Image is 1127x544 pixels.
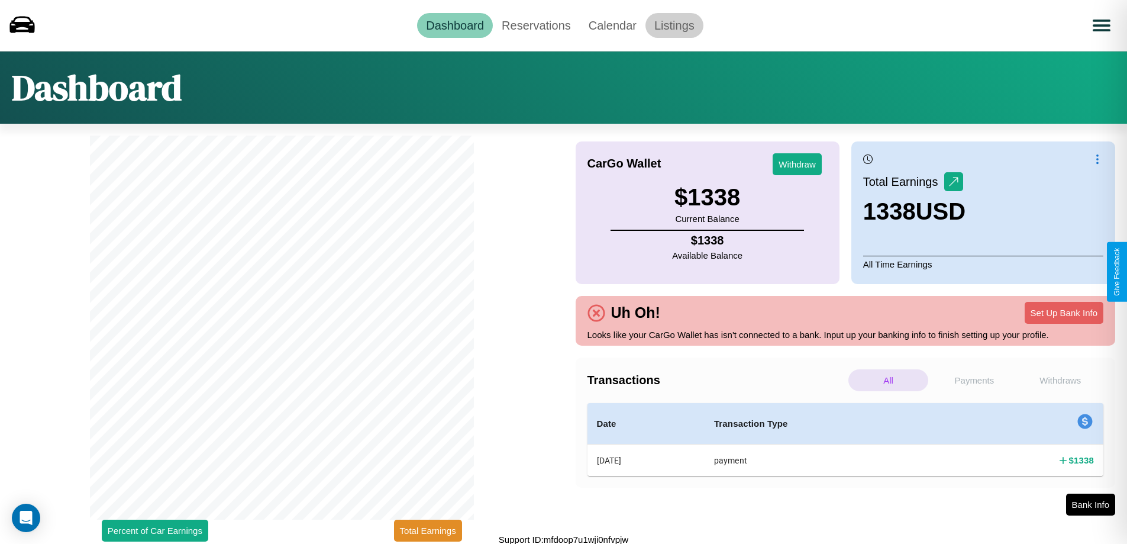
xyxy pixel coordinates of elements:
[773,153,822,175] button: Withdraw
[645,13,703,38] a: Listings
[863,256,1103,272] p: All Time Earnings
[417,13,493,38] a: Dashboard
[587,374,845,387] h4: Transactions
[12,63,182,112] h1: Dashboard
[863,198,965,225] h3: 1338 USD
[674,211,740,227] p: Current Balance
[1085,9,1118,42] button: Open menu
[580,13,645,38] a: Calendar
[1025,302,1103,324] button: Set Up Bank Info
[934,369,1014,391] p: Payments
[672,247,742,263] p: Available Balance
[587,327,1104,343] p: Looks like your CarGo Wallet has isn't connected to a bank. Input up your banking info to finish ...
[863,171,944,192] p: Total Earnings
[1069,454,1094,466] h4: $ 1338
[587,403,1104,476] table: simple table
[674,184,740,211] h3: $ 1338
[1021,369,1100,391] p: Withdraws
[848,369,928,391] p: All
[1066,494,1115,516] button: Bank Info
[102,520,208,542] button: Percent of Car Earnings
[672,234,742,247] h4: $ 1338
[394,520,462,542] button: Total Earnings
[587,445,705,477] th: [DATE]
[714,417,944,431] h4: Transaction Type
[587,157,661,170] h4: CarGo Wallet
[705,445,954,477] th: payment
[12,504,40,532] div: Open Intercom Messenger
[493,13,580,38] a: Reservations
[605,304,666,321] h4: Uh Oh!
[1113,248,1121,296] div: Give Feedback
[597,417,695,431] h4: Date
